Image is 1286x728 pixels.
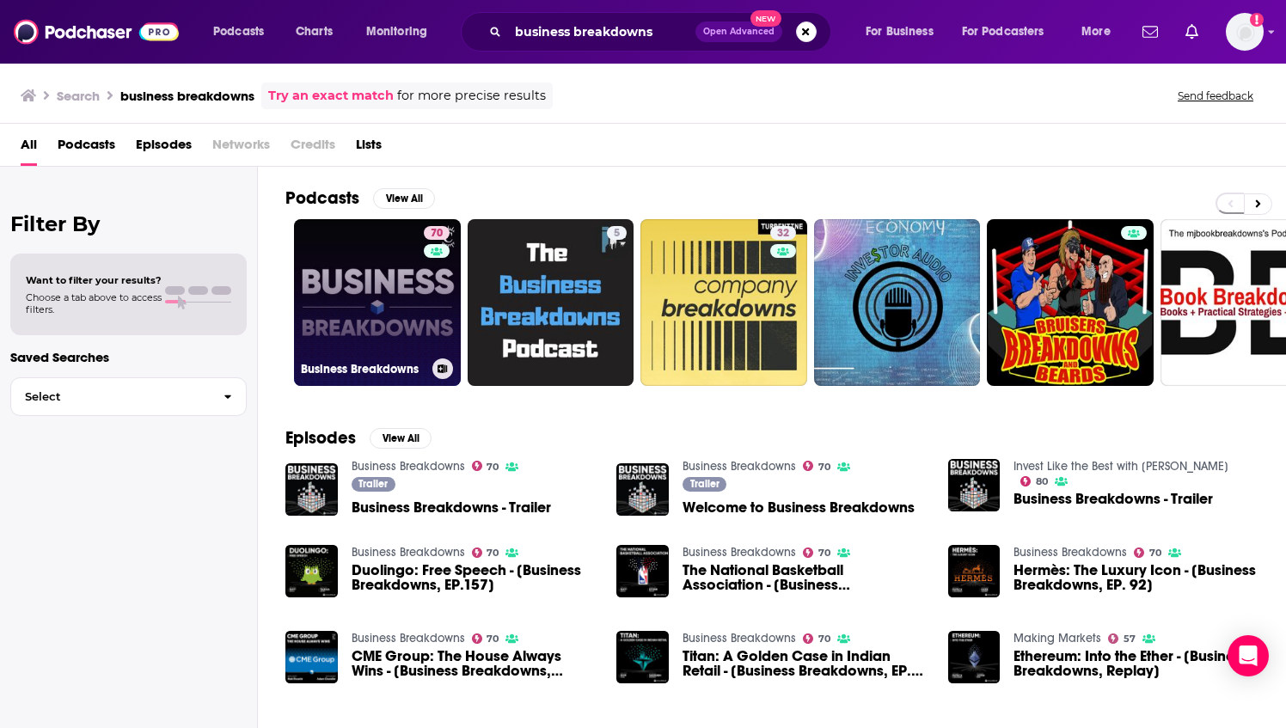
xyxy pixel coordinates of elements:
a: 70 [803,461,830,471]
img: Ethereum: Into the Ether - [Business Breakdowns, Replay] [948,631,1001,683]
span: Monitoring [366,20,427,44]
a: 70Business Breakdowns [294,219,461,386]
a: Podcasts [58,131,115,166]
a: Business Breakdowns [683,631,796,645]
h3: business breakdowns [120,88,254,104]
span: Select [11,391,210,402]
a: 70 [424,226,450,240]
a: Business Breakdowns - Trailer [1013,492,1213,506]
img: Business Breakdowns - Trailer [285,463,338,516]
button: open menu [951,18,1069,46]
img: User Profile [1226,13,1264,51]
span: 70 [1149,549,1161,557]
p: Saved Searches [10,349,247,365]
span: 70 [818,635,830,643]
a: All [21,131,37,166]
img: The National Basketball Association - [Business Breakdowns, EP. 104] [616,545,669,597]
span: Duolingo: Free Speech - [Business Breakdowns, EP.157] [352,563,597,592]
a: 70 [803,633,830,644]
a: 70 [472,461,499,471]
button: Open AdvancedNew [695,21,782,42]
a: 70 [1134,548,1161,558]
a: Welcome to Business Breakdowns [683,500,915,515]
a: Show notifications dropdown [1179,17,1205,46]
a: 80 [1020,476,1048,486]
a: Business Breakdowns - Trailer [352,500,551,515]
a: Lists [356,131,382,166]
a: 70 [472,633,499,644]
img: Business Breakdowns - Trailer [948,459,1001,511]
div: Open Intercom Messenger [1228,635,1269,676]
span: New [750,10,781,27]
span: 70 [487,549,499,557]
a: CME Group: The House Always Wins - [Business Breakdowns, EP.224] [352,649,597,678]
button: Send feedback [1173,89,1258,103]
a: Show notifications dropdown [1136,17,1165,46]
span: Want to filter your results? [26,274,162,286]
h2: Filter By [10,211,247,236]
img: Welcome to Business Breakdowns [616,463,669,516]
span: 80 [1036,478,1048,486]
span: 70 [487,463,499,471]
span: 32 [777,225,789,242]
span: Trailer [690,479,720,489]
a: Hermès: The Luxury Icon - [Business Breakdowns, EP. 92] [948,545,1001,597]
button: open menu [1069,18,1132,46]
a: Invest Like the Best with Patrick O'Shaughnessy [1013,459,1228,474]
span: Open Advanced [703,28,775,36]
button: open menu [201,18,286,46]
a: The National Basketball Association - [Business Breakdowns, EP. 104] [683,563,928,592]
button: Show profile menu [1226,13,1264,51]
input: Search podcasts, credits, & more... [508,18,695,46]
h2: Podcasts [285,187,359,209]
span: Trailer [358,479,388,489]
a: Business Breakdowns [1013,545,1127,560]
span: 5 [614,225,620,242]
div: Search podcasts, credits, & more... [477,12,848,52]
img: CME Group: The House Always Wins - [Business Breakdowns, EP.224] [285,631,338,683]
a: Making Markets [1013,631,1101,645]
a: Try an exact match [268,86,394,106]
h3: Search [57,88,100,104]
span: Charts [296,20,333,44]
span: For Podcasters [962,20,1044,44]
a: Hermès: The Luxury Icon - [Business Breakdowns, EP. 92] [1013,563,1258,592]
img: Titan: A Golden Case in Indian Retail - [Business Breakdowns, EP. 105] [616,631,669,683]
a: Episodes [136,131,192,166]
span: Logged in as vjacobi [1226,13,1264,51]
a: 32 [640,219,807,386]
svg: Add a profile image [1250,13,1264,27]
a: 70 [803,548,830,558]
a: 70 [472,548,499,558]
span: 57 [1124,635,1136,643]
a: Business Breakdowns [683,545,796,560]
a: Business Breakdowns [683,459,796,474]
h2: Episodes [285,427,356,449]
a: Titan: A Golden Case in Indian Retail - [Business Breakdowns, EP. 105] [683,649,928,678]
button: Select [10,377,247,416]
span: For Business [866,20,934,44]
a: Charts [285,18,343,46]
a: Duolingo: Free Speech - [Business Breakdowns, EP.157] [285,545,338,597]
a: 57 [1108,633,1136,644]
span: Choose a tab above to access filters. [26,291,162,315]
a: 5 [468,219,634,386]
span: for more precise results [397,86,546,106]
span: Podcasts [213,20,264,44]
